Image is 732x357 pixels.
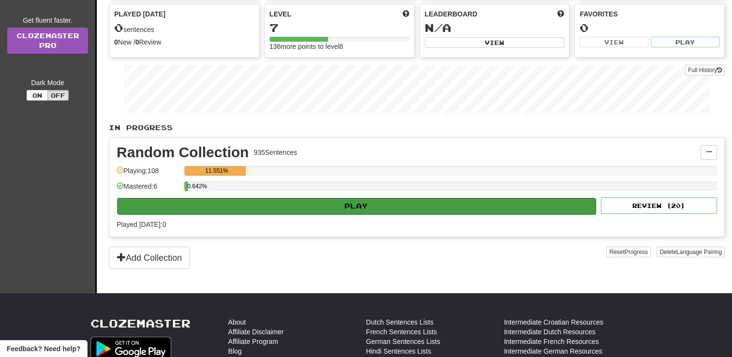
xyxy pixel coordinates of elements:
[366,346,432,356] a: Hindi Sentences Lists
[606,247,650,257] button: ResetProgress
[117,221,166,228] span: Played [DATE]: 0
[425,9,478,19] span: Leaderboard
[228,346,242,356] a: Blog
[366,337,440,346] a: German Sentences Lists
[269,42,409,51] div: 136 more points to level 8
[27,90,48,101] button: On
[685,65,725,75] button: Full History
[504,327,596,337] a: Intermediate Dutch Resources
[580,22,719,34] div: 0
[557,9,564,19] span: This week in points, UTC
[114,9,165,19] span: Played [DATE]
[109,247,190,269] button: Add Collection
[425,37,565,48] button: View
[7,15,88,25] div: Get fluent faster.
[7,344,80,354] span: Open feedback widget
[114,37,254,47] div: New / Review
[117,166,179,182] div: Playing: 108
[187,181,188,191] div: 0.642%
[651,37,719,47] button: Play
[254,148,297,157] div: 935 Sentences
[109,123,725,133] p: In Progress
[425,21,451,34] span: N/A
[366,317,433,327] a: Dutch Sentences Lists
[114,21,123,34] span: 0
[114,38,118,46] strong: 0
[47,90,69,101] button: Off
[580,37,648,47] button: View
[601,197,717,214] button: Review (20)
[366,327,437,337] a: French Sentences Lists
[504,317,603,327] a: Intermediate Croatian Resources
[114,22,254,34] div: sentences
[269,9,291,19] span: Level
[228,337,278,346] a: Affiliate Program
[117,198,596,214] button: Play
[504,346,602,356] a: Intermediate German Resources
[228,327,284,337] a: Affiliate Disclaimer
[504,337,599,346] a: Intermediate French Resources
[117,181,179,197] div: Mastered: 6
[228,317,246,327] a: About
[7,28,88,54] a: ClozemasterPro
[7,78,88,88] div: Dark Mode
[625,249,648,255] span: Progress
[403,9,409,19] span: Score more points to level up
[676,249,722,255] span: Language Pairing
[580,9,719,19] div: Favorites
[269,22,409,34] div: 7
[117,145,249,160] div: Random Collection
[657,247,725,257] button: DeleteLanguage Pairing
[135,38,139,46] strong: 0
[187,166,246,176] div: 11.551%
[90,317,191,329] a: Clozemaster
